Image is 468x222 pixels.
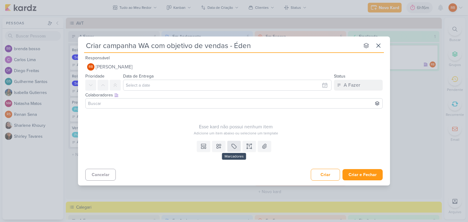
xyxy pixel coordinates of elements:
div: Marcadores [222,153,246,160]
input: Buscar [87,100,381,107]
button: RB [PERSON_NAME] [85,61,383,72]
div: Esse kard não possui nenhum item [85,123,386,130]
label: Prioridade [85,74,105,79]
button: Criar [311,169,340,181]
button: Cancelar [85,169,116,181]
label: Status [334,74,346,79]
button: A Fazer [334,80,383,91]
input: Kard Sem Título [84,40,360,51]
label: Responsável [85,55,110,61]
button: Criar e Fechar [342,169,383,180]
div: Colaboradores [85,92,383,98]
div: A Fazer [344,82,360,89]
label: Data de Entrega [123,74,154,79]
input: Select a date [123,80,331,91]
div: Adicione um item abaixo ou selecione um template [85,130,386,136]
span: [PERSON_NAME] [96,63,133,71]
div: Rogerio Bispo [87,63,94,71]
p: RB [89,65,93,69]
